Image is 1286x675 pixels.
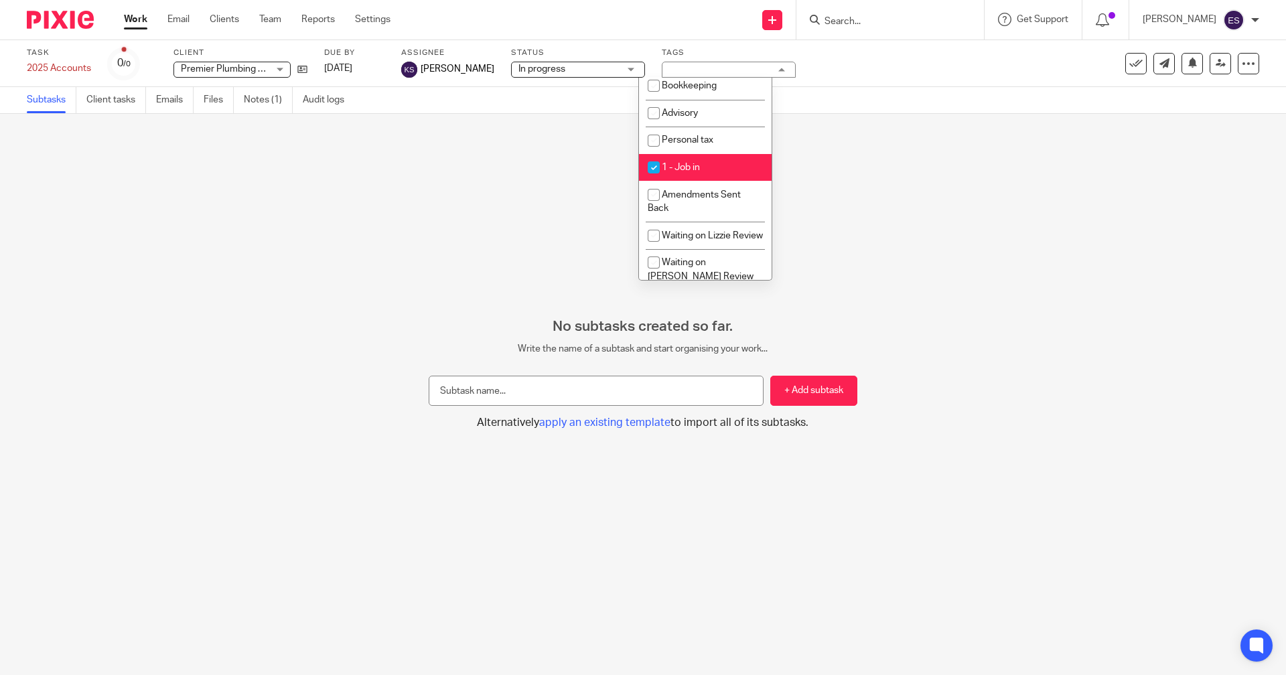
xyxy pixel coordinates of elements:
[511,48,645,58] label: Status
[1143,13,1216,26] p: [PERSON_NAME]
[27,87,76,113] a: Subtasks
[117,56,131,71] div: 0
[156,87,194,113] a: Emails
[662,135,713,145] span: Personal tax
[770,376,857,406] button: + Add subtask
[429,342,857,356] p: Write the name of a subtask and start organising your work...
[1223,9,1244,31] img: svg%3E
[301,13,335,26] a: Reports
[662,108,698,118] span: Advisory
[324,48,384,58] label: Due by
[124,13,147,26] a: Work
[355,13,390,26] a: Settings
[27,11,94,29] img: Pixie
[204,87,234,113] a: Files
[648,258,754,281] span: Waiting on [PERSON_NAME] Review
[662,81,717,90] span: Bookkeeping
[823,16,944,28] input: Search
[429,416,857,430] button: Alternativelyapply an existing templateto import all of its subtasks.
[27,48,91,58] label: Task
[429,318,857,335] h2: No subtasks created so far.
[648,190,741,214] span: Amendments Sent Back
[259,13,281,26] a: Team
[210,13,239,26] a: Clients
[181,64,337,74] span: Premier Plumbing & Drainage Limited
[662,48,796,58] label: Tags
[401,62,417,78] img: svg%3E
[429,376,764,406] input: Subtask name...
[86,87,146,113] a: Client tasks
[123,60,131,68] small: /0
[303,87,354,113] a: Audit logs
[518,64,565,74] span: In progress
[401,48,494,58] label: Assignee
[244,87,293,113] a: Notes (1)
[173,48,307,58] label: Client
[662,231,763,240] span: Waiting on Lizzie Review
[662,163,700,172] span: 1 - Job in
[539,417,670,428] span: apply an existing template
[324,64,352,73] span: [DATE]
[167,13,190,26] a: Email
[27,62,91,75] div: 2025 Accounts
[1017,15,1068,24] span: Get Support
[421,62,494,76] span: [PERSON_NAME]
